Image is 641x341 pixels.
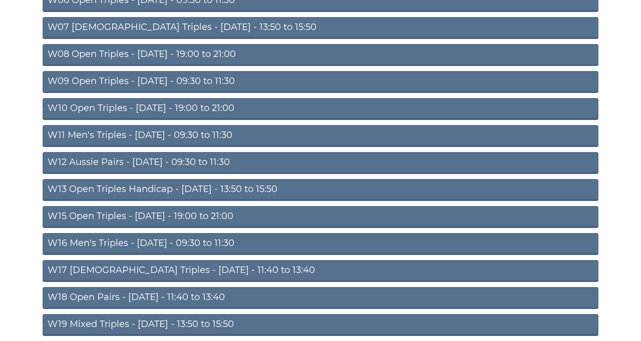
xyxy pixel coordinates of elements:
a: W07 [DEMOGRAPHIC_DATA] Triples - [DATE] - 13:50 to 15:50 [43,17,598,39]
a: W09 Open Triples - [DATE] - 09:30 to 11:30 [43,71,598,93]
a: W18 Open Pairs - [DATE] - 11:40 to 13:40 [43,287,598,309]
a: W17 [DEMOGRAPHIC_DATA] Triples - [DATE] - 11:40 to 13:40 [43,260,598,282]
a: W19 Mixed Triples - [DATE] - 13:50 to 15:50 [43,314,598,336]
a: W16 Men's Triples - [DATE] - 09:30 to 11:30 [43,233,598,255]
a: W13 Open Triples Handicap - [DATE] - 13:50 to 15:50 [43,179,598,201]
a: W10 Open Triples - [DATE] - 19:00 to 21:00 [43,98,598,120]
a: W08 Open Triples - [DATE] - 19:00 to 21:00 [43,44,598,66]
a: W15 Open Triples - [DATE] - 19:00 to 21:00 [43,206,598,228]
a: W12 Aussie Pairs - [DATE] - 09:30 to 11:30 [43,152,598,174]
a: W11 Men's Triples - [DATE] - 09:30 to 11:30 [43,125,598,147]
